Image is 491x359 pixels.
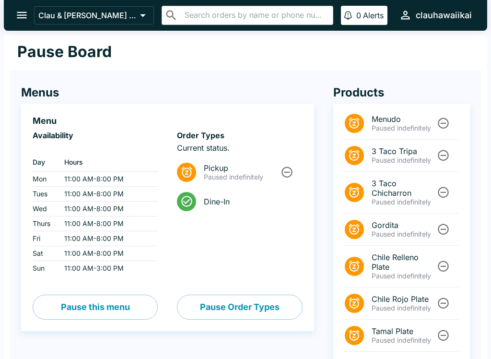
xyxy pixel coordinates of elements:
button: Pause Order Types [177,295,302,320]
td: 11:00 AM - 8:00 PM [57,216,158,231]
p: Alerts [363,11,384,20]
td: Sun [33,261,57,276]
p: Paused indefinitely [372,336,435,345]
button: clauhawaiikai [395,5,476,25]
p: Current status. [177,143,302,153]
input: Search orders by name or phone number [182,9,329,22]
p: Paused indefinitely [372,198,435,206]
p: Paused indefinitely [372,156,435,165]
button: Unpause [434,146,452,164]
button: Pause this menu [33,295,158,320]
button: Unpause [434,326,452,344]
button: Clau & [PERSON_NAME] Cocina 2 - [US_STATE] Kai [34,6,154,24]
th: Day [33,153,57,172]
td: 11:00 AM - 8:00 PM [57,246,158,261]
td: Fri [33,231,57,246]
button: Unpause [434,114,452,132]
td: Tues [33,187,57,202]
button: Unpause [434,294,452,312]
td: Wed [33,202,57,216]
button: Unpause [434,220,452,238]
td: Thurs [33,216,57,231]
span: Pickup [204,163,279,173]
span: Gordita [372,220,435,230]
span: 3 Taco Tripa [372,146,435,156]
h6: Availability [33,131,158,140]
span: Tamal Plate [372,326,435,336]
td: Sat [33,246,57,261]
h1: Pause Board [17,42,112,61]
p: ‏ [33,143,158,153]
h6: Order Types [177,131,302,140]
td: 11:00 AM - 8:00 PM [57,187,158,202]
button: open drawer [10,3,34,27]
span: Menudo [372,114,435,124]
button: Unpause [278,163,296,181]
th: Hours [57,153,158,172]
p: 0 [356,11,361,20]
p: Paused indefinitely [372,272,435,280]
span: Chile Relleno Plate [372,252,435,272]
div: clauhawaiikai [416,10,472,21]
p: Paused indefinitely [204,173,279,181]
td: 11:00 AM - 8:00 PM [57,231,158,246]
button: Unpause [434,183,452,201]
span: Dine-In [204,197,294,206]
span: Chile Rojo Plate [372,294,435,304]
button: Unpause [434,257,452,275]
p: Clau & [PERSON_NAME] Cocina 2 - [US_STATE] Kai [38,11,136,20]
td: Mon [33,172,57,187]
td: 11:00 AM - 8:00 PM [57,202,158,216]
h4: Products [333,85,470,100]
td: 11:00 AM - 8:00 PM [57,172,158,187]
span: 3 Taco Chicharron [372,179,435,198]
h4: Menus [21,85,314,100]
p: Paused indefinitely [372,304,435,312]
p: Paused indefinitely [372,230,435,239]
td: 11:00 AM - 3:00 PM [57,261,158,276]
p: Paused indefinitely [372,124,435,132]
